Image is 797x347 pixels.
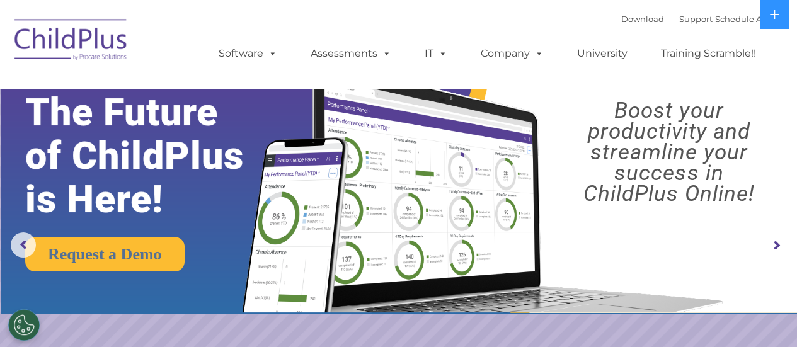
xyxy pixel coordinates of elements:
[25,237,185,271] a: Request a Demo
[621,14,664,24] a: Download
[25,91,280,221] rs-layer: The Future of ChildPlus is Here!
[175,83,214,93] span: Last name
[206,41,290,66] a: Software
[679,14,713,24] a: Support
[468,41,556,66] a: Company
[8,10,134,73] img: ChildPlus by Procare Solutions
[565,41,640,66] a: University
[298,41,404,66] a: Assessments
[551,100,787,204] rs-layer: Boost your productivity and streamline your success in ChildPlus Online!
[412,41,460,66] a: IT
[715,14,789,24] a: Schedule A Demo
[175,135,229,144] span: Phone number
[648,41,769,66] a: Training Scramble!!
[621,14,789,24] font: |
[8,309,40,341] button: Cookies Settings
